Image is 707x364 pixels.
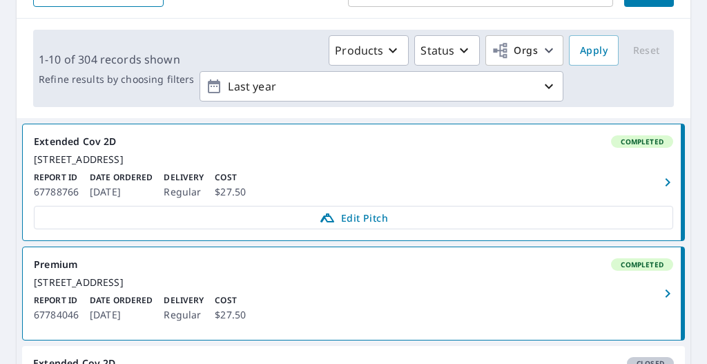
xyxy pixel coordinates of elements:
p: 67788766 [34,184,79,200]
p: Delivery [164,294,204,307]
p: Last year [222,75,541,99]
p: Cost [215,171,246,184]
p: Status [420,42,454,59]
button: Orgs [485,35,563,66]
div: Premium [34,258,673,271]
span: Edit Pitch [43,209,664,226]
p: 1-10 of 304 records shown [39,51,194,68]
div: Extended Cov 2D [34,135,673,148]
p: $27.50 [215,307,246,323]
p: Date Ordered [90,171,153,184]
p: Date Ordered [90,294,153,307]
p: $27.50 [215,184,246,200]
p: Refine results by choosing filters [39,73,194,86]
button: Products [329,35,409,66]
p: [DATE] [90,307,153,323]
button: Apply [569,35,619,66]
span: Completed [612,260,672,269]
p: 67784046 [34,307,79,323]
button: Status [414,35,480,66]
a: Edit Pitch [34,206,673,229]
p: Regular [164,307,204,323]
p: Delivery [164,171,204,184]
div: [STREET_ADDRESS] [34,276,673,289]
p: [DATE] [90,184,153,200]
button: Last year [200,71,563,102]
p: Report ID [34,294,79,307]
p: Products [335,42,383,59]
a: PremiumCompleted[STREET_ADDRESS]Report ID67784046Date Ordered[DATE]DeliveryRegularCost$27.50 [23,247,684,340]
div: [STREET_ADDRESS] [34,153,673,166]
p: Cost [215,294,246,307]
span: Apply [580,42,608,59]
a: Extended Cov 2DCompleted[STREET_ADDRESS]Report ID67788766Date Ordered[DATE]DeliveryRegularCost$27... [23,124,684,240]
span: Completed [612,137,672,146]
span: Orgs [492,42,538,59]
p: Report ID [34,171,79,184]
p: Regular [164,184,204,200]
